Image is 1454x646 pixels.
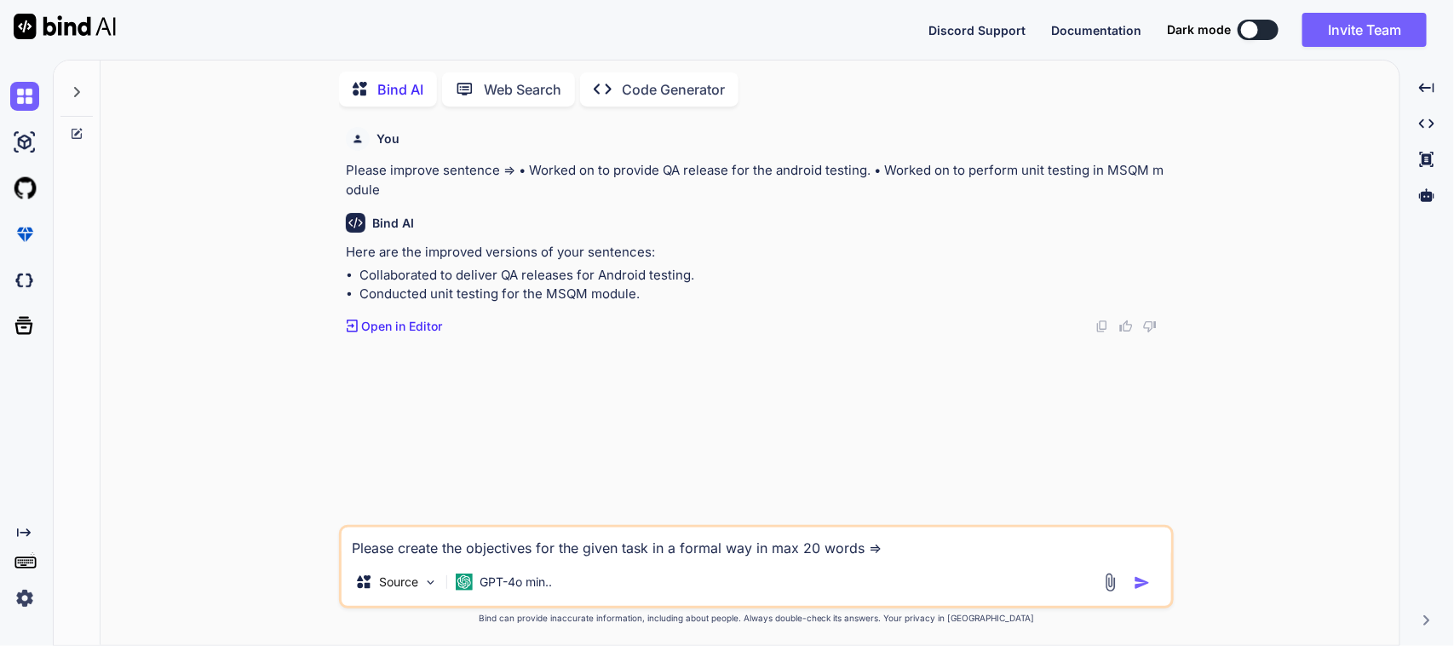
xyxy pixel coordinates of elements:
img: GPT-4o mini [456,574,473,591]
img: githubLight [10,174,39,203]
img: ai-studio [10,128,39,157]
li: Collaborated to deliver QA releases for Android testing. [359,266,1170,286]
li: Conducted unit testing for the MSQM module. [359,285,1170,304]
h6: You [376,130,399,147]
img: attachment [1101,573,1120,592]
span: Documentation [1051,23,1141,37]
img: like [1119,320,1133,333]
p: Bind can provide inaccurate information, including about people. Always double-check its answers.... [339,612,1174,625]
img: Pick Models [423,575,438,590]
img: settings [10,584,39,613]
img: Bind AI [14,14,116,39]
img: icon [1134,574,1151,591]
p: Bind AI [377,79,423,100]
p: Open in Editor [361,318,442,335]
span: Discord Support [928,23,1026,37]
img: chat [10,82,39,111]
button: Documentation [1051,21,1141,39]
p: Web Search [484,79,561,100]
button: Discord Support [928,21,1026,39]
h6: Bind AI [372,215,414,232]
p: Here are the improved versions of your sentences: [346,243,1170,262]
textarea: Please create the objectives for the given task in a formal way in max 20 words => [342,528,1171,558]
p: GPT-4o min.. [480,574,552,591]
span: Dark mode [1167,21,1231,38]
img: copy [1095,320,1109,333]
img: darkCloudIdeIcon [10,266,39,295]
img: dislike [1143,320,1157,333]
p: Code Generator [622,79,725,100]
p: Source [379,574,418,591]
p: Please improve sentence => • Worked on to provide QA release for the android testing. • Worked on... [346,161,1170,199]
button: Invite Team [1302,13,1427,47]
img: premium [10,220,39,249]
